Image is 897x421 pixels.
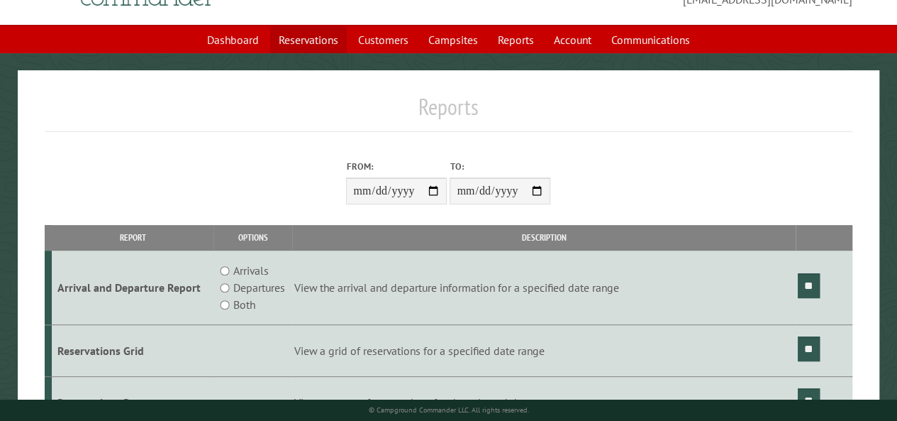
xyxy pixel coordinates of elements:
td: Reservations Grid [52,325,213,377]
td: Arrival and Departure Report [52,251,213,325]
td: View a grid of reservations for a specified date range [292,325,796,377]
label: Departures [233,279,285,296]
th: Description [292,225,796,250]
label: To: [450,160,550,173]
a: Reservations [270,26,347,53]
small: © Campground Commander LLC. All rights reserved. [368,405,528,415]
th: Report [52,225,213,250]
td: View the arrival and departure information for a specified date range [292,251,796,325]
a: Communications [603,26,698,53]
th: Options [213,225,292,250]
h1: Reports [45,93,852,132]
label: Both [233,296,255,313]
label: From: [346,160,447,173]
a: Reports [489,26,542,53]
a: Dashboard [199,26,267,53]
label: Arrivals [233,262,269,279]
a: Customers [350,26,417,53]
a: Account [545,26,600,53]
a: Campsites [420,26,486,53]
